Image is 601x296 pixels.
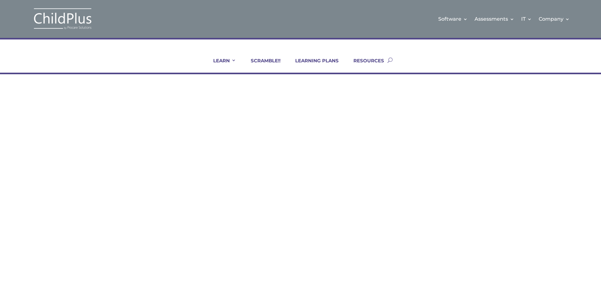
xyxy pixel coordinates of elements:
a: LEARNING PLANS [287,58,339,73]
a: Software [438,6,468,32]
a: RESOURCES [346,58,384,73]
a: LEARN [205,58,236,73]
a: Company [539,6,570,32]
a: SCRAMBLE!! [243,58,280,73]
a: Assessments [475,6,514,32]
a: IT [521,6,532,32]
